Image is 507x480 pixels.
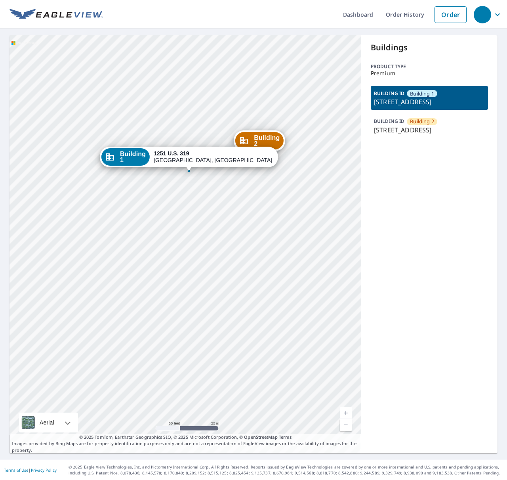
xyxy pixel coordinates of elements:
div: Aerial [19,413,78,432]
a: Terms of Use [4,467,29,473]
p: [STREET_ADDRESS] [374,125,485,135]
a: Order [435,6,467,23]
a: Current Level 19, Zoom In [340,407,352,419]
a: Terms [279,434,292,440]
p: Images provided by Bing Maps are for property identification purposes only and are not a represen... [10,434,361,454]
p: [STREET_ADDRESS] [374,97,485,107]
p: © 2025 Eagle View Technologies, Inc. and Pictometry International Corp. All Rights Reserved. Repo... [69,464,503,476]
a: OpenStreetMap [244,434,277,440]
strong: 1251 U.S. 319 [154,150,189,157]
span: Building 1 [410,90,434,98]
a: Current Level 19, Zoom Out [340,419,352,431]
div: Dropped pin, building Building 2, Commercial property, 1251 U.S. 319 Thomasville, GA 31792 [234,130,285,155]
p: | [4,468,57,472]
p: Buildings [371,42,488,54]
p: BUILDING ID [374,118,404,124]
div: Dropped pin, building Building 1, Commercial property, 1251 U.S. 319 Thomasville, GA 31792 [100,147,278,171]
p: Product type [371,63,488,70]
span: © 2025 TomTom, Earthstar Geographics SIO, © 2025 Microsoft Corporation, © [79,434,292,441]
p: BUILDING ID [374,90,404,97]
div: [GEOGRAPHIC_DATA], [GEOGRAPHIC_DATA] 31792 [154,150,273,164]
img: EV Logo [10,9,103,21]
span: Building 2 [254,135,280,147]
a: Privacy Policy [31,467,57,473]
span: Building 2 [410,118,434,125]
div: Aerial [37,413,57,432]
p: Premium [371,70,488,76]
span: Building 1 [120,151,146,163]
